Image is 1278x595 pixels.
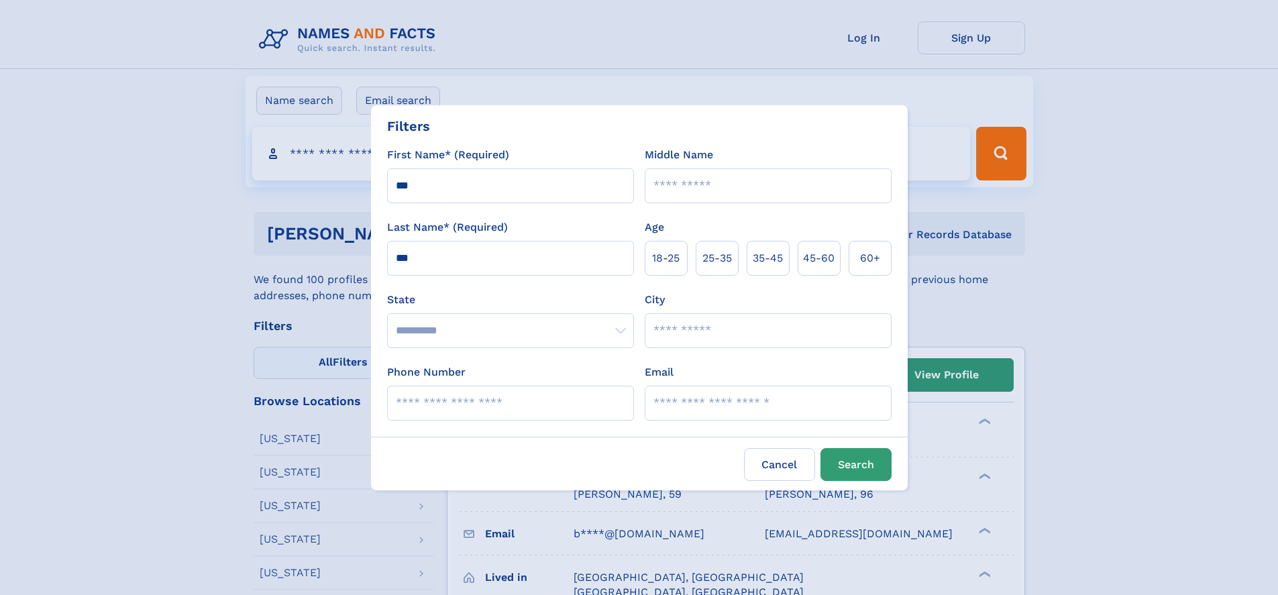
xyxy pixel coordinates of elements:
[652,250,680,266] span: 18‑25
[820,448,892,481] button: Search
[744,448,815,481] label: Cancel
[387,116,430,136] div: Filters
[803,250,835,266] span: 45‑60
[645,364,674,380] label: Email
[387,364,466,380] label: Phone Number
[387,292,634,308] label: State
[753,250,783,266] span: 35‑45
[387,219,508,235] label: Last Name* (Required)
[860,250,880,266] span: 60+
[387,147,509,163] label: First Name* (Required)
[645,292,665,308] label: City
[702,250,732,266] span: 25‑35
[645,219,664,235] label: Age
[645,147,713,163] label: Middle Name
